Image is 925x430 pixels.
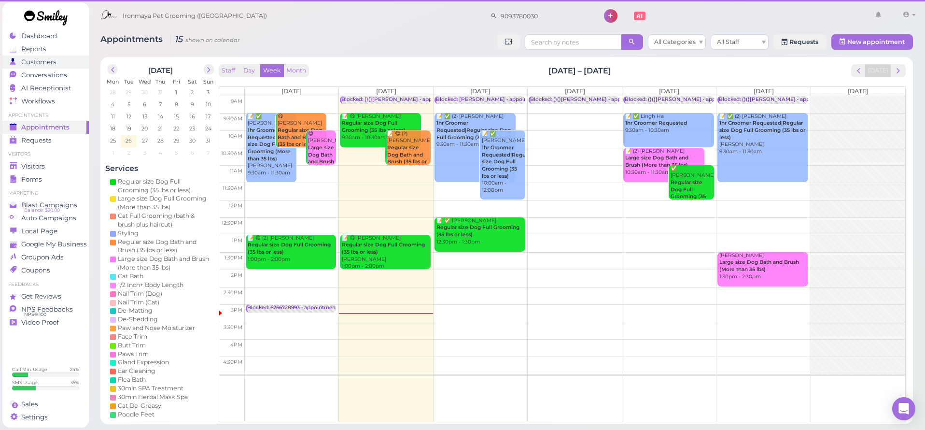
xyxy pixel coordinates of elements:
span: All Categories [654,38,696,45]
div: Poodle Feet [118,410,154,419]
a: Dashboard [2,29,89,43]
div: Large size Dog Bath and Brush (More than 35 lbs) [118,255,211,272]
span: 3 [142,148,147,157]
a: Settings [2,411,89,424]
b: Regular size Dog Full Grooming (35 lbs or less) [342,120,406,133]
a: Sales [2,398,89,411]
span: 9am [231,98,242,104]
span: 10am [228,133,242,139]
div: Regular size Dog Full Grooming (35 lbs or less) [118,177,211,195]
a: Conversations [2,69,89,82]
span: 2 [126,148,131,157]
span: NPS Feedbacks [21,305,73,314]
a: Auto Campaigns [2,212,89,225]
span: Coupons [21,266,50,274]
span: 23 [188,124,196,133]
span: 4pm [230,342,242,348]
span: 1 [111,148,115,157]
span: Requests [21,136,52,144]
div: Blocked: ()()[PERSON_NAME] • appointment [341,96,456,103]
span: 24 [204,124,212,133]
b: Large size Dog Bath and Brush (More than 35 lbs) [719,259,799,272]
span: 29 [172,136,181,145]
button: Staff [219,64,238,77]
span: [DATE] [848,87,868,95]
span: Workflows [21,97,55,105]
button: New appointment [831,34,913,50]
div: 😋 [PERSON_NAME] 10:00am - 11:00am [308,130,336,201]
span: 11:30am [223,185,242,191]
div: 24 % [70,366,79,373]
h2: [DATE] [148,64,173,75]
span: Get Reviews [21,292,61,301]
span: 30 [188,136,196,145]
span: 4 [158,148,163,157]
div: Cat Full Grooming (bath & brush plus haircut) [118,212,211,229]
div: Blocked: [PERSON_NAME] • appointment [436,96,543,103]
span: 15 [173,112,180,121]
span: Sales [21,400,38,408]
div: Ear Cleaning [118,367,155,375]
div: Open Intercom Messenger [892,397,915,420]
div: SMS Usage [12,379,38,386]
a: AI Receptionist [2,82,89,95]
span: [DATE] [565,87,585,95]
span: 21 [157,124,164,133]
b: 1hr Groomer Requested|Regular size Dog Full Grooming (35 lbs or less) [436,120,511,140]
b: Regular size Dog Bath and Brush (35 lbs or less) [278,127,322,147]
a: Local Page [2,225,89,238]
span: 14 [157,112,164,121]
div: [PERSON_NAME] 1:30pm - 2:30pm [719,252,808,281]
span: 1pm [232,237,242,244]
span: 26 [125,136,133,145]
button: Week [260,64,284,77]
b: 1hr Groomer Requested [625,120,687,126]
span: 28 [109,88,117,97]
div: Butt Trim [118,341,146,350]
span: 12:30pm [222,220,242,226]
span: 27 [141,136,149,145]
b: Large size Dog Bath and Brush (More than 35 lbs) [625,155,688,168]
div: 📝 😋 [PERSON_NAME] 9:30am - 10:30am [341,113,421,142]
div: Paws Trim [118,350,149,358]
span: Appointments [100,34,165,44]
div: Blocked: ()()[PERSON_NAME] • appointment [625,96,739,103]
div: Styling [118,229,139,238]
div: 30min SPA Treatment [118,384,183,393]
span: 3pm [231,307,242,313]
span: 19 [125,124,132,133]
span: 4:30pm [223,359,242,365]
div: 📝 😋 [PERSON_NAME] [PERSON_NAME] 1:00pm - 2:00pm [341,235,431,270]
span: Balance: $20.00 [24,206,60,214]
span: 31 [205,136,211,145]
span: 12 [126,112,132,121]
div: De-Shedding [118,315,158,324]
div: Cat De-Greasy [118,401,161,410]
span: 8 [174,100,179,109]
a: Visitors [2,160,89,173]
span: 7 [158,100,163,109]
span: Settings [21,413,48,421]
span: 13 [141,112,148,121]
b: Regular size Dog Full Grooming (35 lbs or less) [248,242,331,255]
div: Gland Expression [118,358,169,367]
div: 35 % [70,379,79,386]
span: 31 [157,88,164,97]
span: 6 [190,148,195,157]
span: 3:30pm [224,324,242,330]
button: Day [238,64,261,77]
span: 5 [126,100,131,109]
div: De-Matting [118,306,153,315]
i: 15 [170,34,240,44]
span: 20 [140,124,149,133]
span: Reports [21,45,46,53]
span: 1:30pm [224,255,242,261]
div: Nail Trim (Dog) [118,289,162,298]
button: [DATE] [865,64,891,77]
div: 📝 ✅ [PERSON_NAME] [PERSON_NAME] 9:30am - 11:30am [247,113,296,177]
span: 3 [206,88,210,97]
a: Groupon Ads [2,251,89,264]
b: Regular size Dog Bath and Brush (35 lbs or less) [387,144,427,172]
small: shown on calendar [185,37,240,43]
span: Wed [139,78,151,85]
